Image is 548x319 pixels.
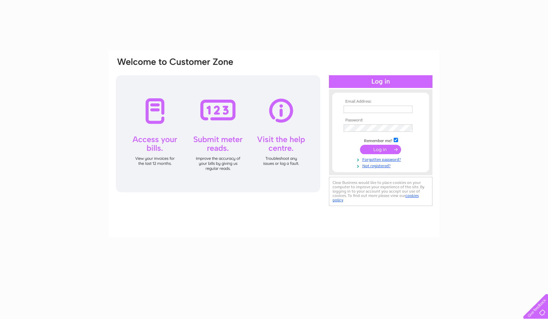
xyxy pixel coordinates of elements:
[333,193,419,202] a: cookies policy
[329,177,432,206] div: Clear Business would like to place cookies on your computer to improve your experience of the sit...
[342,137,419,143] td: Remember me?
[342,118,419,123] th: Password:
[344,156,419,162] a: Forgotten password?
[342,99,419,104] th: Email Address:
[360,145,401,154] input: Submit
[344,162,419,169] a: Not registered?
